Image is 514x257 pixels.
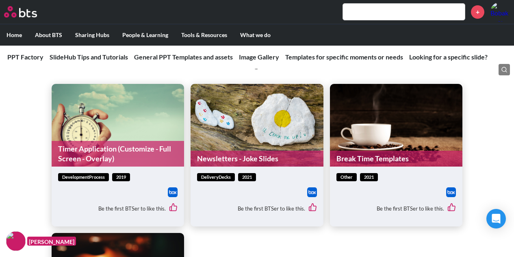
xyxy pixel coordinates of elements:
a: Newsletters - Joke Slides [191,151,323,167]
img: Box logo [168,187,178,197]
span: 2021 [238,173,256,182]
a: Download file from Box [307,187,317,197]
a: SlideHub Tips and Tutorials [50,53,128,61]
a: Templates for specific moments or needs [285,53,403,61]
div: Be the first BTSer to like this. [58,197,178,220]
span: other [336,173,357,182]
a: Timer Application (Customize - Full Screen - Overlay) [52,141,184,167]
figcaption: [PERSON_NAME] [27,237,76,246]
span: 2021 [360,173,378,182]
img: Box logo [307,187,317,197]
img: F [6,231,26,251]
label: People & Learning [116,24,175,46]
label: Sharing Hubs [69,24,116,46]
a: PPT Factory [7,53,43,61]
a: Go home [4,6,52,18]
img: Bobak Shams [490,2,510,22]
div: Be the first BTSer to like this. [197,197,317,220]
img: Box logo [446,187,456,197]
a: + [471,5,484,19]
div: Be the first BTSer to like this. [336,197,456,220]
a: Download file from Box [446,187,456,197]
span: deliveryDecks [197,173,235,182]
a: Looking for a specific slide? [409,53,488,61]
span: developmentProcess [58,173,109,182]
a: Profile [490,2,510,22]
div: Open Intercom Messenger [486,209,506,228]
label: About BTS [28,24,69,46]
img: BTS Logo [4,6,37,18]
span: 2019 [112,173,130,182]
label: What we do [234,24,277,46]
a: Break Time Templates [330,151,463,167]
a: Download file from Box [168,187,178,197]
a: Image Gallery [239,53,279,61]
label: Tools & Resources [175,24,234,46]
a: General PPT Templates and assets [134,53,233,61]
